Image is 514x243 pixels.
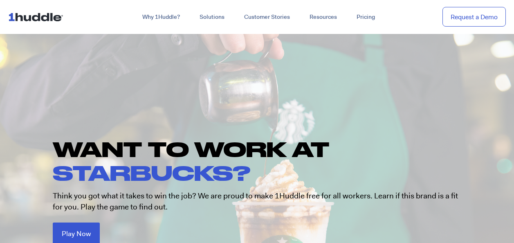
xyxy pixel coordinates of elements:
a: Customer Stories [234,10,300,25]
p: Think you got what it takes to win the job? We are proud to make 1Huddle free for all workers. Le... [53,191,462,212]
a: Pricing [347,10,385,25]
a: Why 1Huddle? [132,10,190,25]
a: Solutions [190,10,234,25]
img: ... [8,9,67,25]
h1: WANT TO WORK AT [53,137,470,184]
span: STARBUCKS? [53,161,250,184]
a: Resources [300,10,347,25]
a: Request a Demo [442,7,506,27]
span: Play Now [62,230,91,237]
